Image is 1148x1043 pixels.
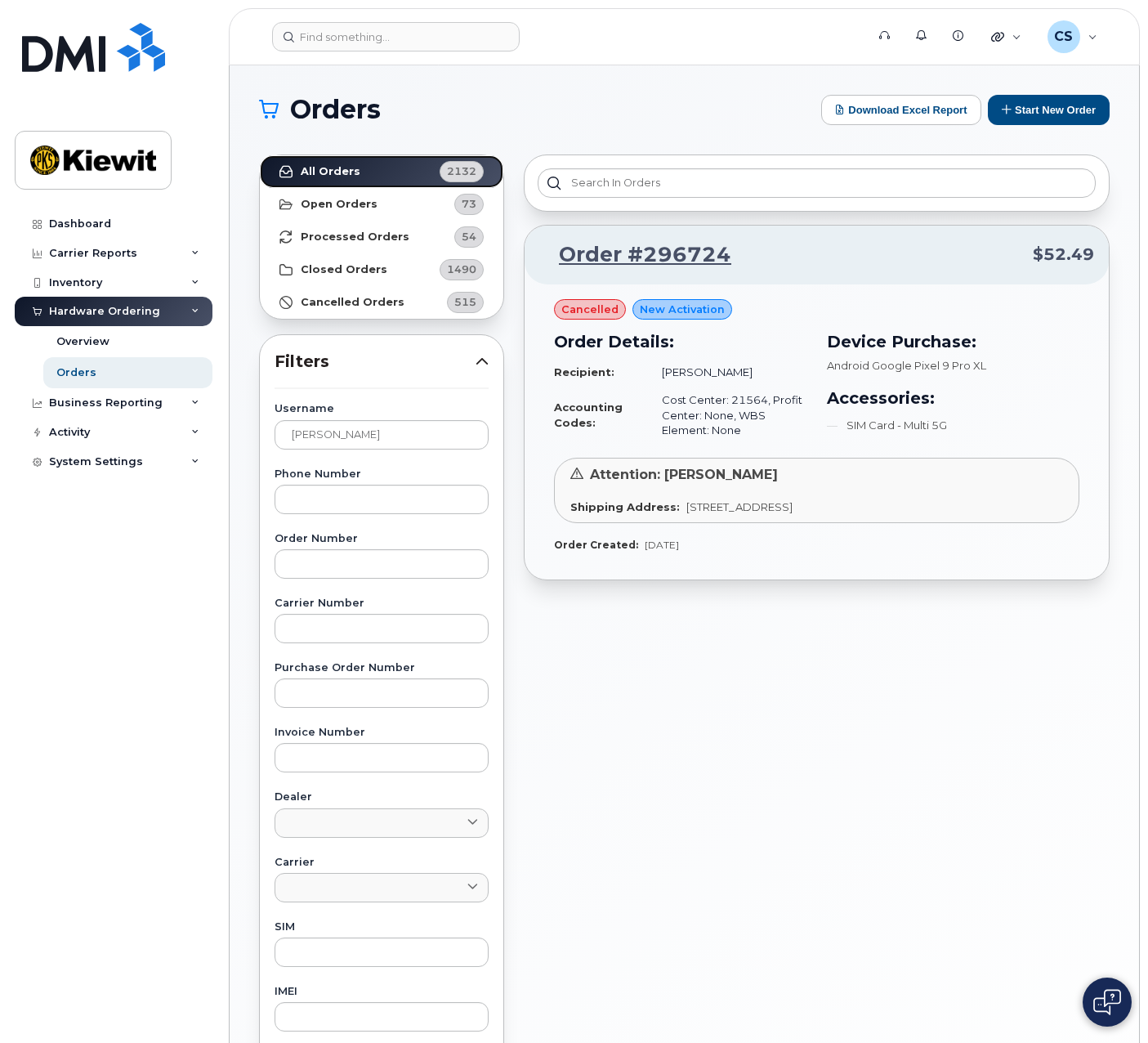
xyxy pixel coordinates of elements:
label: Carrier Number [275,598,489,609]
a: Processed Orders54 [260,221,503,253]
strong: Cancelled Orders [301,296,404,309]
h3: Device Purchase: [827,329,1080,354]
strong: Open Orders [301,198,377,211]
span: [STREET_ADDRESS] [686,500,793,513]
label: Purchase Order Number [275,663,489,674]
a: All Orders2132 [260,155,503,188]
strong: Accounting Codes: [554,401,623,429]
a: Open Orders73 [260,188,503,221]
span: Android Google Pixel 9 Pro XL [827,359,986,372]
label: Invoice Number [275,727,489,738]
td: Cost Center: 21564, Profit Center: None, WBS Element: None [647,386,806,445]
label: Carrier [275,857,489,868]
span: [DATE] [645,539,679,551]
h3: Order Details: [554,329,807,354]
strong: Order Created: [554,539,638,551]
td: [PERSON_NAME] [647,358,806,387]
input: Search in orders [538,168,1096,198]
span: Filters [275,350,476,374]
label: Username [275,404,489,414]
strong: Recipient: [554,365,614,378]
span: 73 [462,196,476,212]
span: cancelled [561,302,619,317]
strong: All Orders [301,165,360,178]
span: 2132 [447,163,476,179]
img: Open chat [1093,989,1121,1015]
li: SIM Card - Multi 5G [827,418,1080,433]
label: Phone Number [275,469,489,480]
span: $52.49 [1033,243,1094,266]
span: Orders [290,97,381,122]
span: 54 [462,229,476,244]
button: Start New Order [988,95,1110,125]
label: Order Number [275,534,489,544]
a: Cancelled Orders515 [260,286,503,319]
a: Closed Orders1490 [260,253,503,286]
span: New Activation [640,302,725,317]
strong: Closed Orders [301,263,387,276]
span: 1490 [447,262,476,277]
strong: Processed Orders [301,231,409,244]
a: Order #296724 [539,240,731,270]
strong: Shipping Address: [570,500,680,513]
span: Attention: [PERSON_NAME] [590,467,778,482]
label: SIM [275,922,489,933]
span: 515 [454,294,476,310]
h3: Accessories: [827,386,1080,410]
button: Download Excel Report [821,95,981,125]
label: Dealer [275,792,489,803]
label: IMEI [275,987,489,997]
